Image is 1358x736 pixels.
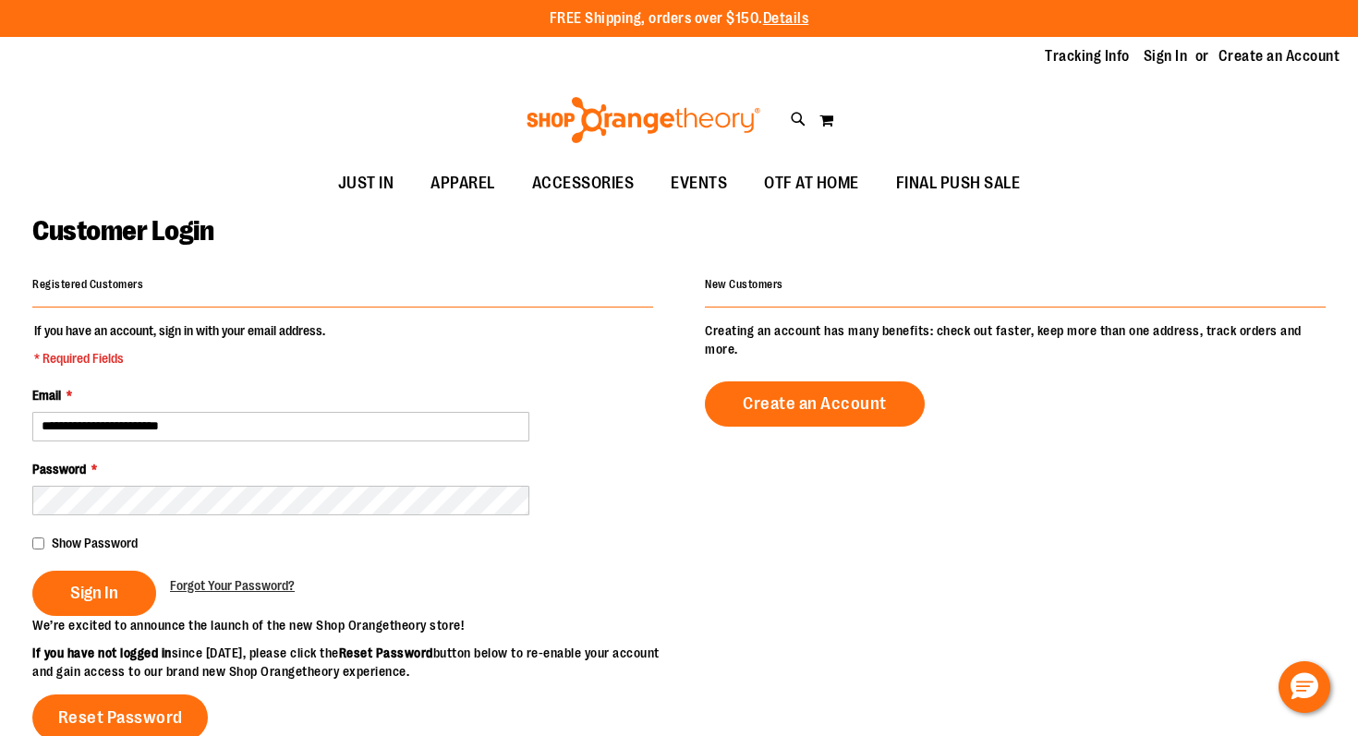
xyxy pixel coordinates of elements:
span: OTF AT HOME [764,163,859,204]
p: FREE Shipping, orders over $150. [550,8,809,30]
legend: If you have an account, sign in with your email address. [32,321,327,368]
span: Sign In [70,583,118,603]
a: Details [763,10,809,27]
span: JUST IN [338,163,394,204]
strong: Reset Password [339,646,433,660]
span: Password [32,462,86,477]
a: Create an Account [1219,46,1340,66]
span: Email [32,388,61,403]
a: OTF AT HOME [746,163,878,205]
a: EVENTS [652,163,746,205]
a: Tracking Info [1045,46,1130,66]
span: Reset Password [58,707,183,728]
a: Forgot Your Password? [170,576,295,595]
a: APPAREL [412,163,514,205]
p: We’re excited to announce the launch of the new Shop Orangetheory store! [32,616,679,634]
strong: Registered Customers [32,278,143,291]
strong: New Customers [705,278,783,291]
span: Customer Login [32,215,213,247]
a: Sign In [1144,46,1188,66]
p: since [DATE], please click the button below to re-enable your account and gain access to our bran... [32,644,679,681]
button: Sign In [32,571,156,616]
span: Show Password [52,536,138,550]
p: Creating an account has many benefits: check out faster, keep more than one address, track orders... [705,321,1326,358]
span: EVENTS [671,163,727,204]
span: APPAREL [430,163,495,204]
img: Shop Orangetheory [524,97,763,143]
a: Create an Account [705,381,925,427]
span: ACCESSORIES [532,163,635,204]
span: * Required Fields [34,349,325,368]
button: Hello, have a question? Let’s chat. [1279,661,1330,713]
a: FINAL PUSH SALE [878,163,1039,205]
a: ACCESSORIES [514,163,653,205]
span: FINAL PUSH SALE [896,163,1021,204]
strong: If you have not logged in [32,646,172,660]
a: JUST IN [320,163,413,205]
span: Forgot Your Password? [170,578,295,593]
span: Create an Account [743,393,887,414]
